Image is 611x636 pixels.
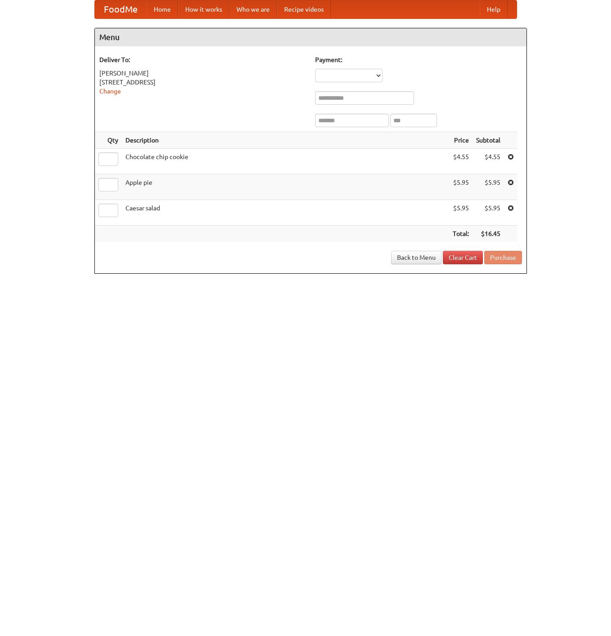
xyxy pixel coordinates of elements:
[473,200,504,226] td: $5.95
[277,0,331,18] a: Recipe videos
[99,88,121,95] a: Change
[449,149,473,174] td: $4.55
[122,174,449,200] td: Apple pie
[443,251,483,264] a: Clear Cart
[473,226,504,242] th: $16.45
[391,251,442,264] a: Back to Menu
[315,55,522,64] h5: Payment:
[449,200,473,226] td: $5.95
[95,28,526,46] h4: Menu
[99,78,306,87] div: [STREET_ADDRESS]
[147,0,178,18] a: Home
[449,132,473,149] th: Price
[99,55,306,64] h5: Deliver To:
[449,226,473,242] th: Total:
[99,69,306,78] div: [PERSON_NAME]
[473,149,504,174] td: $4.55
[473,132,504,149] th: Subtotal
[122,149,449,174] td: Chocolate chip cookie
[95,132,122,149] th: Qty
[449,174,473,200] td: $5.95
[484,251,522,264] button: Purchase
[480,0,508,18] a: Help
[473,174,504,200] td: $5.95
[229,0,277,18] a: Who we are
[122,132,449,149] th: Description
[95,0,147,18] a: FoodMe
[122,200,449,226] td: Caesar salad
[178,0,229,18] a: How it works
